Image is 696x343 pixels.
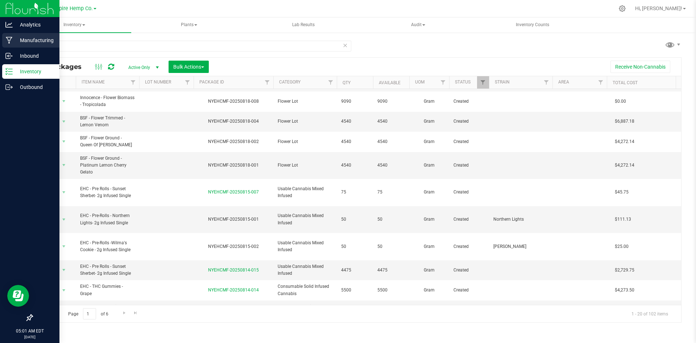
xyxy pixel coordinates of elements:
a: Item Name [82,79,105,85]
span: Gram [414,216,445,223]
span: EHC - THC Gummies - Grape [80,283,135,297]
span: Created [453,267,485,274]
span: 50 [377,216,405,223]
a: Filter [127,76,139,89]
span: Created [453,118,485,125]
inline-svg: Manufacturing [5,37,13,44]
span: Created [453,98,485,105]
span: $2,729.75 [611,265,638,275]
span: 4540 [341,162,369,169]
a: Strain [495,79,510,85]
span: Flower Lot [278,98,332,105]
span: Created [453,162,485,169]
span: 50 [341,216,369,223]
span: 4540 [341,138,369,145]
span: select [59,285,69,295]
span: Inventory [17,17,131,33]
span: 5500 [341,287,369,294]
span: Created [453,287,485,294]
span: select [59,96,69,106]
span: Hi, [PERSON_NAME]! [635,5,682,11]
span: select [59,136,69,147]
span: Flower Lot [278,162,332,169]
span: 50 [377,243,405,250]
span: Clear [343,41,348,50]
a: Status [455,79,471,85]
a: Filter [437,76,449,89]
span: 75 [341,189,369,196]
div: NYEHCMF-20250815-002 [192,243,274,250]
span: BSF - Flower Ground - Queen Of [PERSON_NAME] [80,135,135,148]
span: Gram [414,267,445,274]
input: Search Package ID, Item Name, SKU, Lot or Part Number... [32,41,351,52]
span: EHC - Pre Rolls - Sunset Sherbet- 2g Infused Single [80,263,135,277]
span: 4475 [377,267,405,274]
a: Qty [343,80,351,85]
span: Page of 6 [62,308,114,319]
p: Manufacturing [13,36,56,45]
span: EHC - Pre-Rolls -Wilma's Cookie - 2g Infused Single [80,240,135,253]
a: Lot Number [145,79,171,85]
span: Audit [361,18,475,32]
a: Plants [132,17,246,33]
p: 05:01 AM EDT [3,328,56,334]
span: 9090 [377,98,405,105]
span: 4540 [377,162,405,169]
span: Innocence - Flower Biomass - Tropicolada [80,94,135,108]
span: Flower Lot [278,118,332,125]
span: $4,273.50 [611,285,638,295]
span: $6,887.18 [611,116,638,127]
p: Inbound [13,52,56,60]
span: Gram [414,162,445,169]
span: 4540 [377,138,405,145]
span: Created [453,216,485,223]
p: Outbound [13,83,56,91]
div: NYEHCMF-20250818-001 [192,162,274,169]
a: Filter [182,76,194,89]
span: $0.00 [611,96,630,107]
a: Total Cost [613,80,638,85]
a: Filter [540,76,552,89]
span: Usable Cannabis Mixed Infused [278,240,332,253]
span: EHC - Pre Rolls - Sunset Sherbet- 2g Infused Single [80,185,135,199]
span: Inventory Counts [506,22,559,28]
span: BSF - Flower Ground - Platinum Lemon Cherry Gelato [80,155,135,176]
inline-svg: Inbound [5,52,13,60]
span: $4,272.14 [611,160,638,171]
span: Flower Lot [278,138,332,145]
a: NYEHCMF-20250815-007 [208,189,259,195]
a: Category [279,79,301,85]
span: 4540 [341,118,369,125]
span: select [59,117,69,127]
a: Filter [595,76,607,89]
span: Usable Cannabis Mixed Infused [278,212,332,226]
span: Consumable Solid Infused Cannabis [278,283,332,297]
a: Go to the next page [119,308,129,318]
a: UOM [415,79,424,85]
iframe: Resource center [7,285,29,307]
p: Inventory [13,67,56,76]
span: Gram [414,287,445,294]
span: EHC - THC Gummies - Orange [80,303,135,317]
div: Manage settings [618,5,627,12]
span: 50 [341,243,369,250]
span: All Packages [38,63,89,71]
span: 4540 [377,118,405,125]
span: Empire Hemp Co. [51,5,93,12]
inline-svg: Outbound [5,83,13,91]
a: Lab Results [246,17,360,33]
span: 75 [377,189,405,196]
inline-svg: Analytics [5,21,13,28]
a: Filter [261,76,273,89]
div: NYEHCMF-20250818-002 [192,138,274,145]
span: BSF - Flower Trimmed - Lemon Venom [80,115,135,128]
span: $4,272.14 [611,136,638,147]
span: Gram [414,243,445,250]
input: 1 [83,308,96,319]
p: Analytics [13,20,56,29]
span: Lab Results [282,22,324,28]
a: Available [379,80,401,85]
a: Package ID [199,79,224,85]
span: Consumable Solid Infused Cannabis [278,303,332,317]
div: NYEHCMF-20250815-001 [192,216,274,223]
